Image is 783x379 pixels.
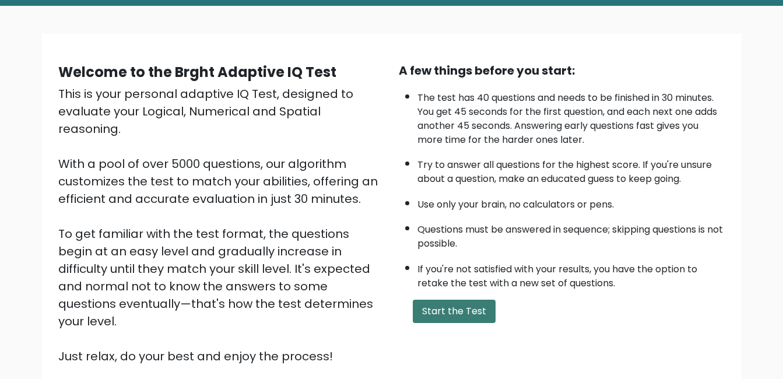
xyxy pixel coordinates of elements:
[58,85,385,365] div: This is your personal adaptive IQ Test, designed to evaluate your Logical, Numerical and Spatial ...
[417,257,725,290] li: If you're not satisfied with your results, you have the option to retake the test with a new set ...
[413,300,496,323] button: Start the Test
[399,62,725,79] div: A few things before you start:
[58,62,336,82] b: Welcome to the Brght Adaptive IQ Test
[417,192,725,212] li: Use only your brain, no calculators or pens.
[417,85,725,147] li: The test has 40 questions and needs to be finished in 30 minutes. You get 45 seconds for the firs...
[417,217,725,251] li: Questions must be answered in sequence; skipping questions is not possible.
[417,152,725,186] li: Try to answer all questions for the highest score. If you're unsure about a question, make an edu...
